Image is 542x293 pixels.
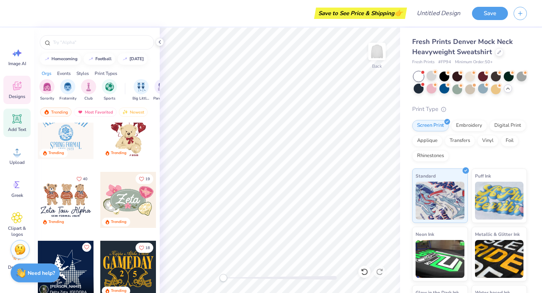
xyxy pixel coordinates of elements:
[111,150,126,156] div: Trending
[475,240,524,278] img: Metallic & Glitter Ink
[122,109,128,115] img: newest.gif
[105,83,114,91] img: Sports Image
[51,57,78,61] div: homecoming
[42,70,51,77] div: Orgs
[477,135,498,146] div: Vinyl
[50,284,81,289] span: [PERSON_NAME]
[84,53,115,65] button: football
[43,83,51,91] img: Sorority Image
[48,150,64,156] div: Trending
[135,243,153,253] button: Like
[137,83,145,91] img: Big Little Reveal Image
[132,96,150,101] span: Big Little Reveal
[372,63,382,70] div: Back
[489,120,526,131] div: Digital Print
[39,79,55,101] button: filter button
[316,8,405,19] div: Save to See Price & Shipping
[501,135,519,146] div: Foil
[102,79,117,101] button: filter button
[81,79,96,101] button: filter button
[57,70,71,77] div: Events
[451,120,487,131] div: Embroidery
[412,59,435,65] span: Fresh Prints
[95,70,117,77] div: Print Types
[135,174,153,184] button: Like
[111,219,126,225] div: Trending
[416,172,436,180] span: Standard
[8,61,26,67] span: Image AI
[416,182,464,220] img: Standard
[438,59,451,65] span: # FP94
[475,172,491,180] span: Puff Ink
[394,8,403,17] span: 👉
[81,79,96,101] div: filter for Club
[412,105,527,114] div: Print Type
[132,79,150,101] button: filter button
[412,120,449,131] div: Screen Print
[153,96,171,101] span: Parent's Weekend
[416,230,434,238] span: Neon Ink
[44,57,50,61] img: trend_line.gif
[129,57,144,61] div: halloween
[59,79,76,101] div: filter for Fraternity
[40,108,72,117] div: Trending
[445,135,475,146] div: Transfers
[475,230,520,238] span: Metallic & Glitter Ink
[132,79,150,101] div: filter for Big Little Reveal
[40,53,81,65] button: homecoming
[83,177,87,181] span: 40
[77,109,83,115] img: most_fav.gif
[412,135,442,146] div: Applique
[220,274,227,282] div: Accessibility label
[8,126,26,132] span: Add Text
[145,246,150,250] span: 18
[102,79,117,101] div: filter for Sports
[472,7,508,20] button: Save
[52,39,149,46] input: Try "Alpha"
[104,96,115,101] span: Sports
[119,108,148,117] div: Newest
[39,79,55,101] div: filter for Sorority
[153,79,171,101] button: filter button
[8,264,26,270] span: Decorate
[5,225,30,237] span: Clipart & logos
[82,243,91,252] button: Like
[44,109,50,115] img: trending.gif
[412,150,449,162] div: Rhinestones
[28,270,55,277] strong: Need help?
[95,57,112,61] div: football
[59,79,76,101] button: filter button
[76,70,89,77] div: Styles
[475,182,524,220] img: Puff Ink
[411,6,466,21] input: Untitled Design
[416,240,464,278] img: Neon Ink
[153,79,171,101] div: filter for Parent's Weekend
[59,96,76,101] span: Fraternity
[11,192,23,198] span: Greek
[455,59,493,65] span: Minimum Order: 50 +
[369,44,385,59] img: Back
[158,83,167,91] img: Parent's Weekend Image
[145,177,150,181] span: 19
[48,219,64,225] div: Trending
[118,53,147,65] button: [DATE]
[88,57,94,61] img: trend_line.gif
[122,57,128,61] img: trend_line.gif
[64,83,72,91] img: Fraternity Image
[40,96,54,101] span: Sorority
[9,159,25,165] span: Upload
[84,83,93,91] img: Club Image
[412,37,513,56] span: Fresh Prints Denver Mock Neck Heavyweight Sweatshirt
[84,96,93,101] span: Club
[9,94,25,100] span: Designs
[73,174,91,184] button: Like
[74,108,117,117] div: Most Favorited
